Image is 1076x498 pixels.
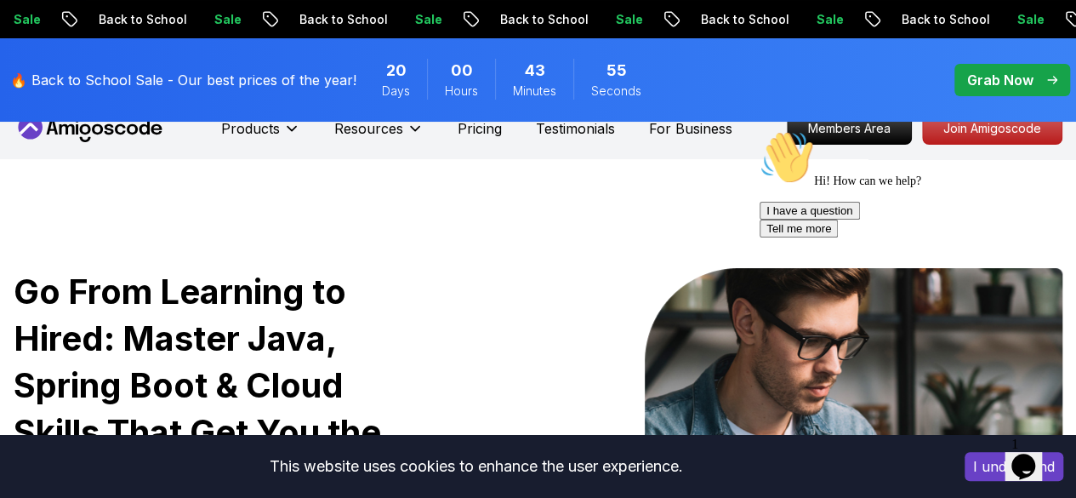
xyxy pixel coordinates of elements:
p: Sale [802,11,857,28]
p: Sale [401,11,455,28]
span: Minutes [513,83,556,100]
p: Back to School [285,11,401,28]
span: Hours [445,83,478,100]
span: 55 Seconds [606,59,627,83]
p: 🔥 Back to School Sale - Our best prices of the year! [10,70,356,90]
a: Testimonials [536,118,615,139]
p: Back to School [686,11,802,28]
p: Grab Now [967,70,1033,90]
a: For Business [649,118,732,139]
p: Sale [200,11,254,28]
span: 0 Hours [451,59,473,83]
iframe: chat widget [1005,430,1059,481]
a: Pricing [458,118,502,139]
button: Resources [334,118,424,152]
div: 👋Hi! How can we help?I have a questionTell me more [7,7,313,114]
p: Sale [601,11,656,28]
p: Sale [1003,11,1057,28]
span: Hi! How can we help? [7,51,168,64]
button: Products [221,118,300,152]
button: Accept cookies [965,452,1063,481]
span: 20 Days [386,59,407,83]
span: Days [382,83,410,100]
p: Back to School [486,11,601,28]
p: Back to School [887,11,1003,28]
p: Products [221,118,280,139]
p: Back to School [84,11,200,28]
span: Seconds [591,83,641,100]
p: Resources [334,118,403,139]
div: This website uses cookies to enhance the user experience. [13,448,939,485]
button: I have a question [7,78,107,96]
button: Tell me more [7,96,85,114]
img: :wave: [7,7,61,61]
span: 43 Minutes [525,59,545,83]
iframe: chat widget [753,123,1059,421]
